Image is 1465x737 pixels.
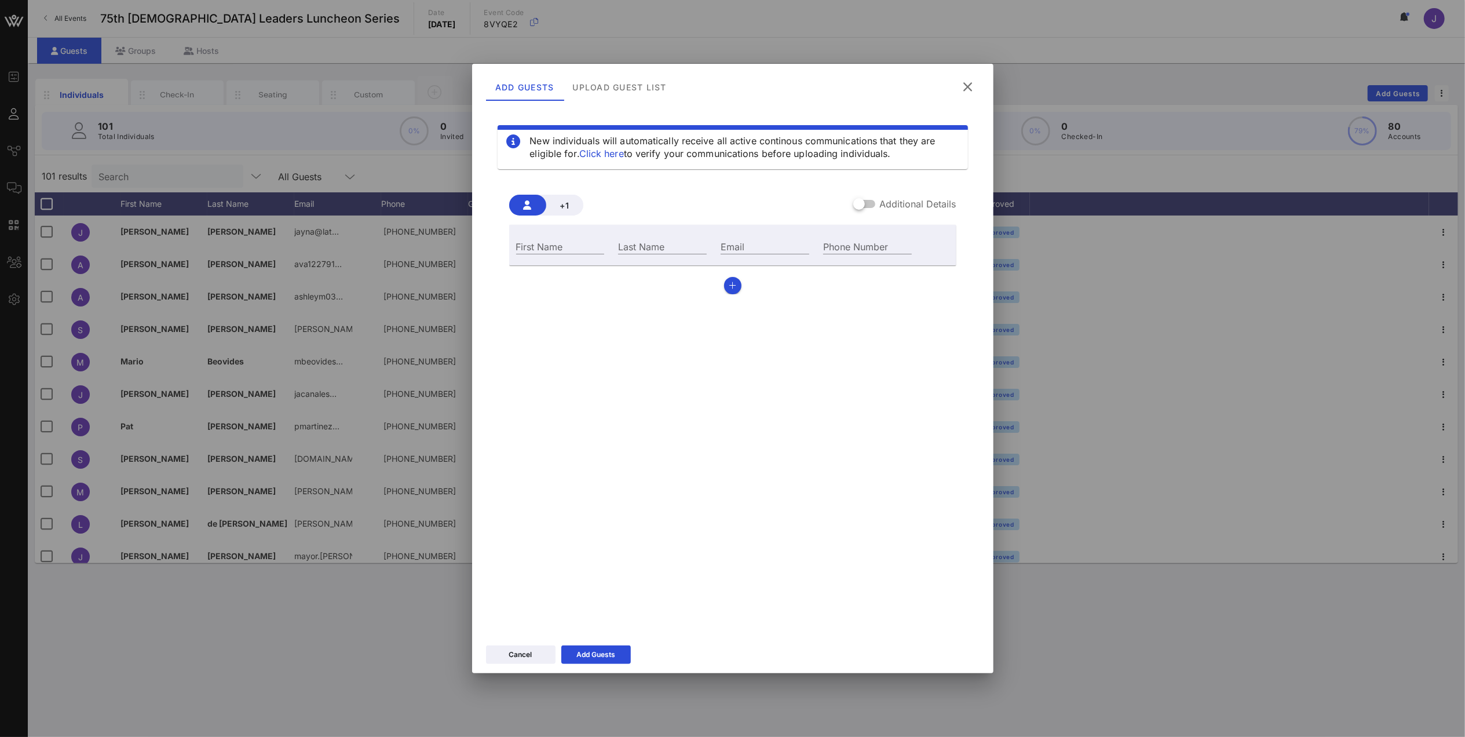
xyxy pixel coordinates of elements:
button: Add Guests [561,645,631,664]
div: Add Guests [576,649,615,661]
button: +1 [546,195,583,216]
button: Cancel [486,645,556,664]
a: Click here [579,148,624,159]
div: Cancel [509,649,532,661]
span: +1 [556,200,574,210]
label: Additional Details [880,198,956,210]
div: New individuals will automatically receive all active continous communications that they are elig... [530,134,959,160]
div: Upload Guest List [563,73,675,101]
div: Add Guests [486,73,564,101]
